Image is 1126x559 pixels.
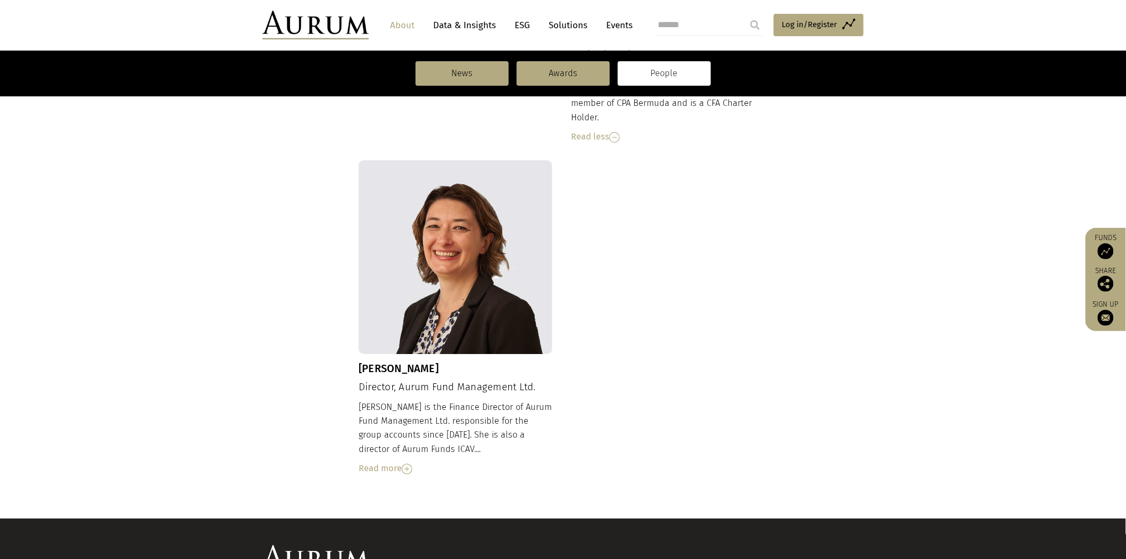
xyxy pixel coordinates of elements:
a: Log in/Register [774,14,864,36]
div: Read less [571,130,765,144]
img: Access Funds [1098,243,1114,259]
img: Read Less [609,132,620,143]
div: Share [1091,267,1121,292]
h4: Director, Aurum Fund Management Ltd. [359,381,552,393]
span: Log in/Register [782,18,837,31]
img: Read More [402,464,412,474]
a: Sign up [1091,300,1121,326]
a: About [385,15,420,35]
a: News [416,61,509,86]
a: Solutions [543,15,593,35]
a: ESG [509,15,535,35]
a: Awards [517,61,610,86]
a: Events [601,15,633,35]
h3: [PERSON_NAME] [359,362,552,375]
a: Funds [1091,233,1121,259]
div: [PERSON_NAME] is the Finance Director of Aurum Fund Management Ltd. responsible for the group acc... [359,400,552,476]
img: Share this post [1098,276,1114,292]
div: Read more [359,462,552,475]
a: People [618,61,711,86]
input: Submit [744,14,766,36]
a: Data & Insights [428,15,501,35]
img: Aurum [262,11,369,39]
img: Sign up to our newsletter [1098,310,1114,326]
